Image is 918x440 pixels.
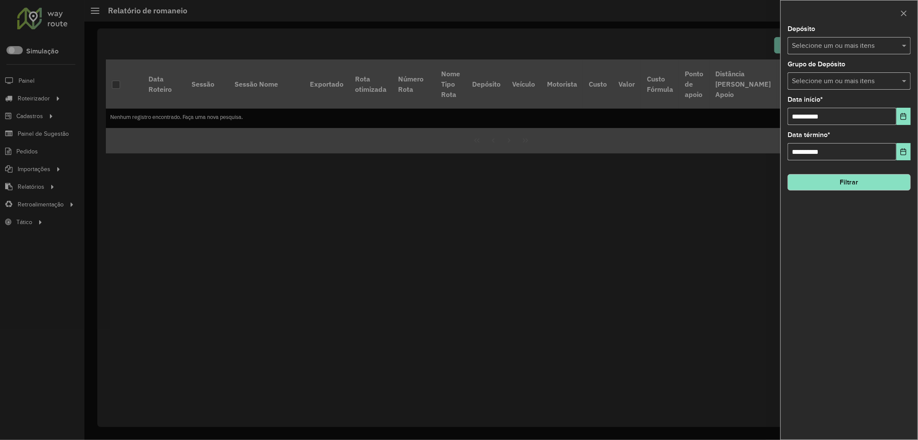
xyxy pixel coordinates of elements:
[788,94,823,105] label: Data início
[788,130,830,140] label: Data término
[788,24,815,34] label: Depósito
[896,108,911,125] button: Choose Date
[896,143,911,160] button: Choose Date
[788,174,911,190] button: Filtrar
[788,59,845,69] label: Grupo de Depósito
